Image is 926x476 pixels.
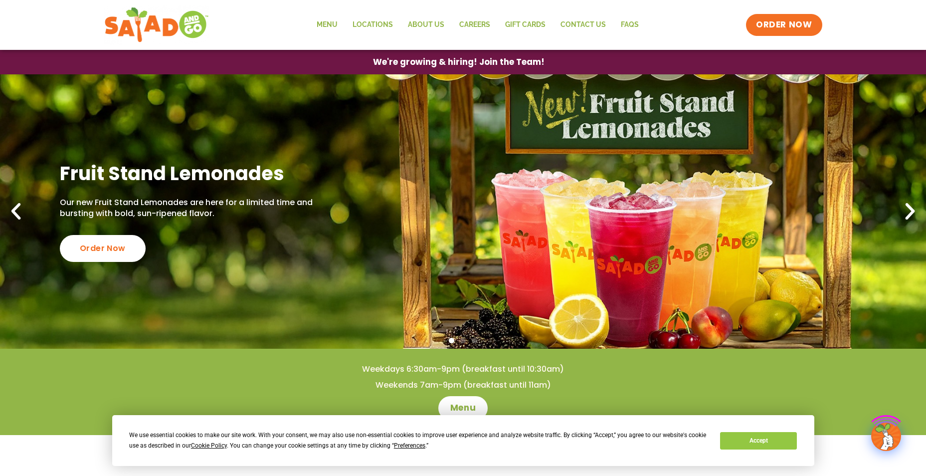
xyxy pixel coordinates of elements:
[472,338,477,343] span: Go to slide 3
[60,197,346,220] p: Our new Fruit Stand Lemonades are here for a limited time and bursting with bold, sun-ripened fla...
[309,13,646,36] nav: Menu
[400,13,452,36] a: About Us
[20,380,906,391] h4: Weekends 7am-9pm (breakfast until 11am)
[450,402,476,414] span: Menu
[756,19,812,31] span: ORDER NOW
[129,430,708,451] div: We use essential cookies to make our site work. With your consent, we may also use non-essential ...
[498,13,553,36] a: GIFT CARDS
[720,432,797,450] button: Accept
[5,201,27,223] div: Previous slide
[553,13,613,36] a: Contact Us
[460,338,466,343] span: Go to slide 2
[345,13,400,36] a: Locations
[613,13,646,36] a: FAQs
[191,442,227,449] span: Cookie Policy
[438,396,488,420] a: Menu
[309,13,345,36] a: Menu
[394,442,425,449] span: Preferences
[358,50,559,74] a: We're growing & hiring! Join the Team!
[60,235,146,262] div: Order Now
[104,5,209,45] img: new-SAG-logo-768×292
[899,201,921,223] div: Next slide
[373,58,545,66] span: We're growing & hiring! Join the Team!
[452,13,498,36] a: Careers
[112,415,814,466] div: Cookie Consent Prompt
[746,14,822,36] a: ORDER NOW
[60,161,346,186] h2: Fruit Stand Lemonades
[20,364,906,375] h4: Weekdays 6:30am-9pm (breakfast until 10:30am)
[449,338,454,343] span: Go to slide 1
